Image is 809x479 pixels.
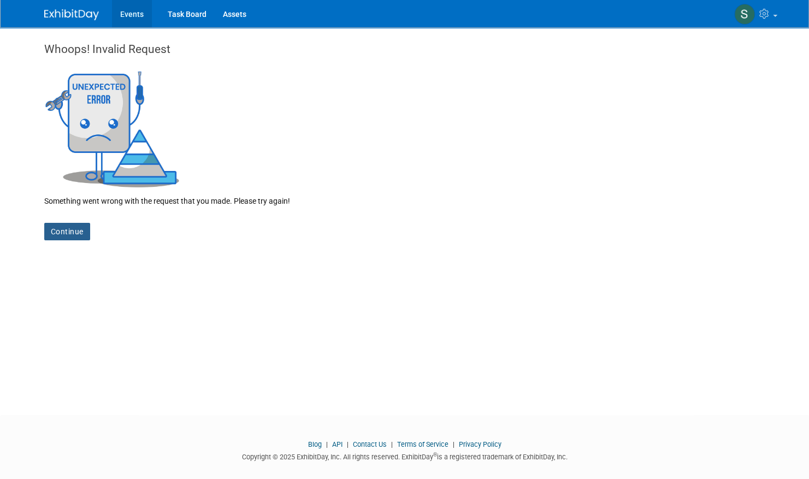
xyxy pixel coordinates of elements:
[388,440,395,448] span: |
[344,440,351,448] span: |
[44,41,765,68] div: Whoops! Invalid Request
[433,452,437,458] sup: ®
[44,223,90,240] a: Continue
[397,440,448,448] a: Terms of Service
[44,9,99,20] img: ExhibitDay
[734,4,755,25] img: Scott Benson
[44,187,765,206] div: Something went wrong with the request that you made. Please try again!
[323,440,330,448] span: |
[450,440,457,448] span: |
[353,440,387,448] a: Contact Us
[332,440,343,448] a: API
[44,68,181,187] img: Invalid Request
[308,440,322,448] a: Blog
[459,440,501,448] a: Privacy Policy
